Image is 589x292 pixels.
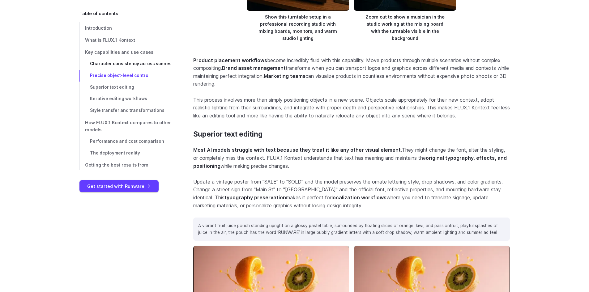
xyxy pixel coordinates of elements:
a: Performance and cost comparison [79,136,173,147]
a: The deployment reality [79,147,173,159]
span: Iterative editing workflows [90,96,147,101]
span: Performance and cost comparison [90,139,164,144]
a: Precise object-level control [79,70,173,82]
strong: typography preservation [224,194,286,201]
strong: original typography, effects, and positioning [193,155,507,169]
p: A vibrant fruit juice pouch standing upright on a glossy pastel table, surrounded by floating sli... [198,222,505,236]
span: Style transfer and transformations [90,108,164,113]
a: Getting the best results from instruction-based editing [79,159,173,178]
span: Introduction [85,25,112,31]
span: Key capabilities and use cases [85,49,153,55]
a: Get started with Runware [79,180,159,192]
span: Table of contents [79,10,118,17]
strong: Product placement workflows [193,57,267,63]
a: Character consistency across scenes [79,58,173,70]
figcaption: Show this turntable setup in a professional recording studio with mixing boards, monitors, and wa... [247,11,349,42]
span: Superior text editing [90,85,134,90]
strong: Brand asset management [222,65,286,71]
span: How FLUX.1 Kontext compares to other models [85,120,171,132]
a: How FLUX.1 Kontext compares to other models [79,116,173,136]
span: What is FLUX.1 Kontext [85,37,135,43]
a: Introduction [79,22,173,34]
strong: Most AI models struggle with text because they treat it like any other visual element. [193,147,402,153]
p: This process involves more than simply positioning objects in a new scene. Objects scale appropri... [193,96,510,120]
a: Superior text editing [79,82,173,93]
a: What is FLUX.1 Kontext [79,34,173,46]
strong: Marketing teams [264,73,305,79]
span: Getting the best results from instruction-based editing [85,163,148,175]
span: Character consistency across scenes [90,61,172,66]
a: Style transfer and transformations [79,105,173,116]
p: Update a vintage poster from "SALE" to "SOLD" and the model preserves the ornate lettering style,... [193,178,510,209]
span: The deployment reality [90,150,140,155]
a: Key capabilities and use cases [79,46,173,58]
figcaption: Zoom out to show a musician in the studio working at the mixing board with the turntable visible ... [354,11,456,42]
strong: localization workflows [331,194,386,201]
a: Superior text editing [193,130,262,138]
p: They might change the font, alter the styling, or completely miss the context. FLUX.1 Kontext und... [193,146,510,170]
a: Iterative editing workflows [79,93,173,105]
span: Precise object-level control [90,73,150,78]
p: become incredibly fluid with this capability. Move products through multiple scenarios without co... [193,57,510,88]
